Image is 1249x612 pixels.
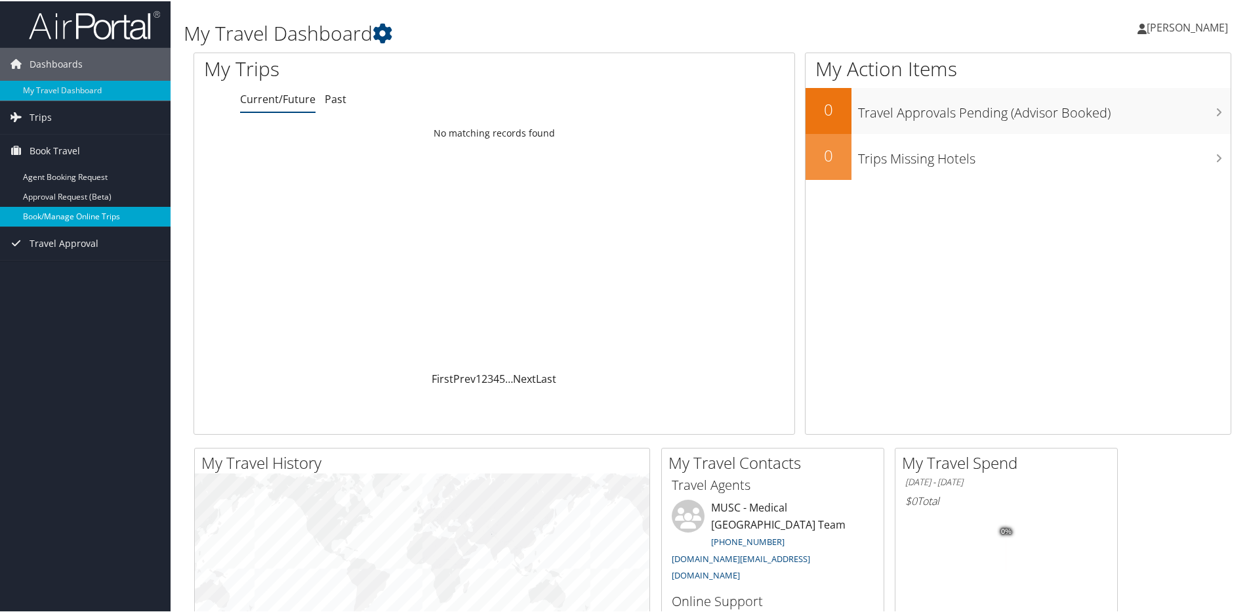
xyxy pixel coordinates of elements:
[905,492,917,507] span: $0
[806,133,1231,179] a: 0Trips Missing Hotels
[905,492,1107,507] h6: Total
[672,475,874,493] h3: Travel Agents
[453,370,476,385] a: Prev
[30,47,83,79] span: Dashboards
[29,9,160,39] img: airportal-logo.png
[481,370,487,385] a: 2
[672,552,810,580] a: [DOMAIN_NAME][EMAIL_ADDRESS][DOMAIN_NAME]
[325,91,346,105] a: Past
[806,54,1231,81] h1: My Action Items
[30,226,98,259] span: Travel Approval
[536,370,556,385] a: Last
[432,370,453,385] a: First
[487,370,493,385] a: 3
[902,450,1117,473] h2: My Travel Spend
[30,133,80,166] span: Book Travel
[711,535,785,546] a: [PHONE_NUMBER]
[476,370,481,385] a: 1
[499,370,505,385] a: 5
[858,96,1231,121] h3: Travel Approvals Pending (Advisor Booked)
[806,87,1231,133] a: 0Travel Approvals Pending (Advisor Booked)
[30,100,52,133] span: Trips
[905,475,1107,487] h6: [DATE] - [DATE]
[806,143,851,165] h2: 0
[806,97,851,120] h2: 0
[194,120,794,144] td: No matching records found
[665,498,880,586] li: MUSC - Medical [GEOGRAPHIC_DATA] Team
[240,91,316,105] a: Current/Future
[1137,7,1241,46] a: [PERSON_NAME]
[513,370,536,385] a: Next
[505,370,513,385] span: …
[1147,19,1228,33] span: [PERSON_NAME]
[672,591,874,609] h3: Online Support
[204,54,535,81] h1: My Trips
[493,370,499,385] a: 4
[1001,527,1012,535] tspan: 0%
[858,142,1231,167] h3: Trips Missing Hotels
[668,450,884,473] h2: My Travel Contacts
[184,18,889,46] h1: My Travel Dashboard
[201,450,649,473] h2: My Travel History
